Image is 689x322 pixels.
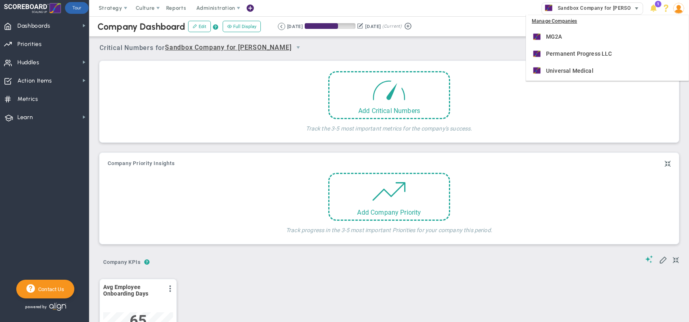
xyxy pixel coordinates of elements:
[546,51,612,57] span: Permanent Progress LLC
[365,23,381,30] div: [DATE]
[546,68,594,74] span: Universal Medical
[100,41,307,56] span: Critical Numbers for
[100,256,144,269] span: Company KPIs
[382,23,402,30] span: (Current)
[329,107,449,115] div: Add Critical Numbers
[673,3,684,14] img: 86643.Person.photo
[306,119,472,132] h4: Track the 3-5 most important metrics for the company's success.
[196,5,235,11] span: Administration
[287,23,303,30] div: [DATE]
[100,256,144,270] button: Company KPIs
[35,286,64,292] span: Contact Us
[329,209,449,216] div: Add Company Priority
[645,255,653,263] span: Suggestions (AI Feature)
[17,109,33,126] span: Learn
[221,221,557,234] h4: Track progress in the 3-5 most important Priorities for your company this period.
[291,41,305,54] span: select
[17,72,52,89] span: Action Items
[16,300,100,313] div: Powered by Align
[108,161,175,167] button: Company Priority Insights
[17,17,50,35] span: Dashboards
[223,21,261,32] button: Full Display
[544,3,554,13] img: 32671.Company.photo
[532,49,542,59] img: 20275.Company.photo
[532,65,542,76] img: 29384.Company.photo
[97,21,185,32] span: Company Dashboard
[165,43,291,53] span: Sandbox Company for [PERSON_NAME]
[99,5,122,11] span: Strategy
[526,15,689,28] div: Manage Companies
[631,3,643,14] span: select
[278,23,285,30] button: Go to previous period
[17,91,38,108] span: Metrics
[659,255,667,263] span: Edit My KPIs
[136,5,155,11] span: Culture
[305,23,355,29] div: Period Progress: 65% Day 60 of 91 with 31 remaining.
[532,32,542,42] img: 30292.Company.photo
[108,161,175,166] span: Company Priority Insights
[188,21,211,32] button: Edit
[17,54,39,71] span: Huddles
[546,34,562,39] span: MG2A
[554,3,653,13] span: Sandbox Company for [PERSON_NAME]
[655,1,661,7] span: 1
[103,284,162,297] span: Avg Employee Onboarding Days
[17,36,42,53] span: Priorities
